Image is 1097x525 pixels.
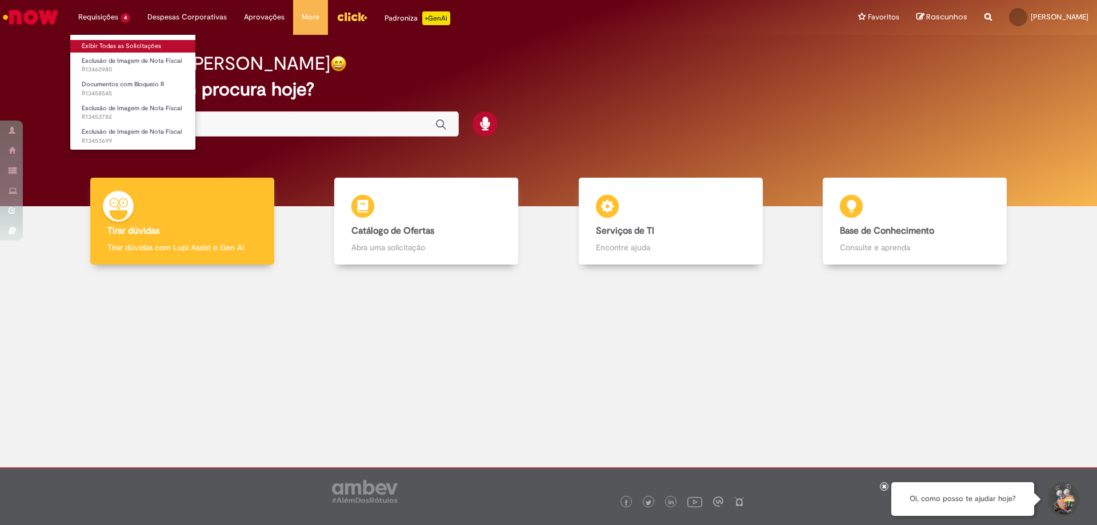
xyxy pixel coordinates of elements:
[99,54,330,74] h2: Boa tarde, [PERSON_NAME]
[713,496,723,507] img: logo_footer_workplace.png
[868,11,899,23] span: Favoritos
[840,225,934,237] b: Base de Conhecimento
[793,178,1038,265] a: Base de Conhecimento Consulte e aprenda
[70,126,196,147] a: Aberto R13453699 : Exclusão de Imagem de Nota Fiscal
[70,102,196,123] a: Aberto R13453782 : Exclusão de Imagem de Nota Fiscal
[82,137,185,146] span: R13453699
[926,11,967,22] span: Rascunhos
[82,65,185,74] span: R13460980
[82,113,185,122] span: R13453782
[82,89,185,98] span: R13458545
[302,11,319,23] span: More
[840,242,990,253] p: Consulte e aprenda
[422,11,450,25] p: +GenAi
[70,34,196,150] ul: Requisições
[70,78,196,99] a: Aberto R13458545 : Documentos com Bloqueio R
[548,178,793,265] a: Serviços de TI Encontre ajuda
[82,104,182,113] span: Exclusão de Imagem de Nota Fiscal
[332,480,398,503] img: logo_footer_ambev_rotulo_gray.png
[99,79,999,99] h2: O que você procura hoje?
[244,11,285,23] span: Aprovações
[687,494,702,509] img: logo_footer_youtube.png
[70,40,196,53] a: Exibir Todas as Solicitações
[646,500,651,506] img: logo_footer_twitter.png
[1,6,60,29] img: ServiceNow
[916,12,967,23] a: Rascunhos
[1031,12,1088,22] span: [PERSON_NAME]
[305,178,549,265] a: Catálogo de Ofertas Abra uma solicitação
[82,127,182,136] span: Exclusão de Imagem de Nota Fiscal
[596,225,654,237] b: Serviços de TI
[107,225,159,237] b: Tirar dúvidas
[147,11,227,23] span: Despesas Corporativas
[337,8,367,25] img: click_logo_yellow_360x200.png
[351,242,501,253] p: Abra uma solicitação
[60,178,305,265] a: Tirar dúvidas Tirar dúvidas com Lupi Assist e Gen Ai
[82,80,165,89] span: Documentos com Bloqueio R
[70,55,196,76] a: Aberto R13460980 : Exclusão de Imagem de Nota Fiscal
[596,242,746,253] p: Encontre ajuda
[623,500,629,506] img: logo_footer_facebook.png
[668,499,674,506] img: logo_footer_linkedin.png
[891,482,1034,516] div: Oi, como posso te ajudar hoje?
[121,13,130,23] span: 4
[351,225,434,237] b: Catálogo de Ofertas
[107,242,257,253] p: Tirar dúvidas com Lupi Assist e Gen Ai
[82,57,182,65] span: Exclusão de Imagem de Nota Fiscal
[330,55,347,72] img: happy-face.png
[1046,482,1080,516] button: Iniciar Conversa de Suporte
[385,11,450,25] div: Padroniza
[734,496,744,507] img: logo_footer_naosei.png
[78,11,118,23] span: Requisições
